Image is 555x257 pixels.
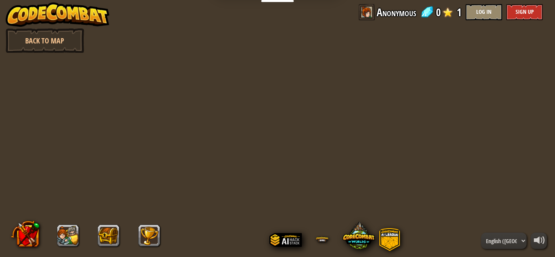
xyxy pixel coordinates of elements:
button: Sign Up [506,4,543,20]
a: Back to Map [6,28,84,53]
button: Log In [466,4,502,20]
select: Languages [481,233,527,249]
span: 1 [457,4,462,20]
button: Adjust volume [531,233,547,249]
img: CodeCombat - Learn how to code by playing a game [6,2,110,27]
span: 0 [436,4,441,20]
span: Anonymous [377,4,416,20]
